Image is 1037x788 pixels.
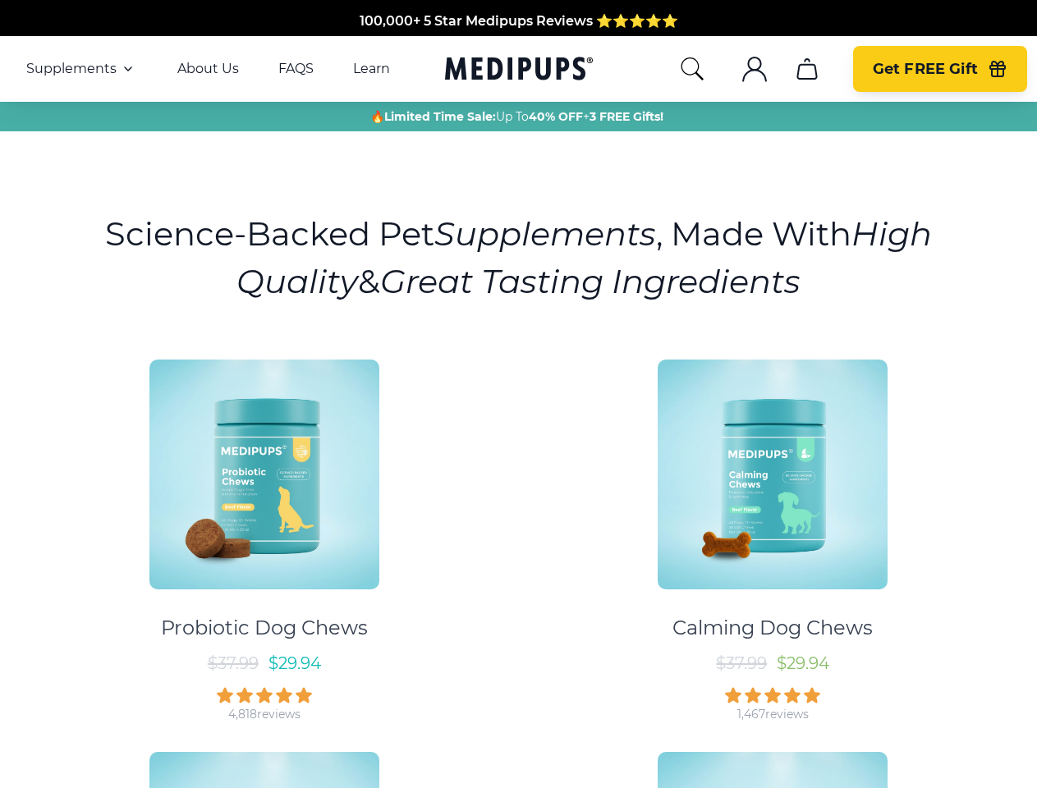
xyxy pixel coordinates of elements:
[658,360,888,589] img: Calming Dog Chews - Medipups
[103,210,934,305] h1: Science-Backed Pet , Made With &
[161,616,368,640] div: Probiotic Dog Chews
[26,59,138,79] button: Supplements
[26,61,117,77] span: Supplements
[228,707,301,722] div: 4,818 reviews
[268,653,321,673] span: $ 29.94
[17,345,512,722] a: Probiotic Dog Chews - MedipupsProbiotic Dog Chews$37.99$29.944,818reviews
[737,707,809,722] div: 1,467 reviews
[353,61,390,77] a: Learn
[149,360,379,589] img: Probiotic Dog Chews - Medipups
[360,12,678,28] span: 100,000+ 5 Star Medipups Reviews ⭐️⭐️⭐️⭐️⭐️
[245,32,792,48] span: Made In The [GEOGRAPHIC_DATA] from domestic & globally sourced ingredients
[679,56,705,82] button: search
[208,653,259,673] span: $ 37.99
[370,108,663,125] span: 🔥 Up To +
[853,46,1027,92] button: Get FREE Gift
[177,61,239,77] a: About Us
[526,345,1021,722] a: Calming Dog Chews - MedipupsCalming Dog Chews$37.99$29.941,467reviews
[445,53,593,87] a: Medipups
[380,261,801,301] i: Great Tasting Ingredients
[672,616,873,640] div: Calming Dog Chews
[777,653,829,673] span: $ 29.94
[434,213,656,254] i: Supplements
[716,653,767,673] span: $ 37.99
[735,49,774,89] button: account
[873,60,978,79] span: Get FREE Gift
[278,61,314,77] a: FAQS
[787,49,827,89] button: cart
